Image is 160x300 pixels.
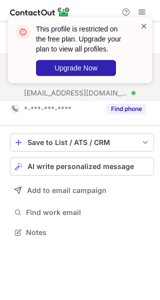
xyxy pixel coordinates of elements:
span: Find work email [26,208,150,217]
button: AI write personalized message [10,157,154,175]
button: Notes [10,225,154,239]
button: Add to email campaign [10,181,154,199]
img: ContactOut v5.3.10 [10,6,70,18]
span: AI write personalized message [27,162,134,170]
button: save-profile-one-click [10,133,154,151]
div: Save to List / ATS / CRM [27,138,136,146]
span: Upgrade Now [54,64,97,72]
button: Reveal Button [106,104,146,114]
span: Add to email campaign [27,186,106,194]
button: Upgrade Now [36,60,116,76]
header: This profile is restricted on the free plan. Upgrade your plan to view all profiles. [36,24,128,54]
span: Notes [26,228,150,237]
button: Find work email [10,205,154,219]
img: error [15,24,31,40]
